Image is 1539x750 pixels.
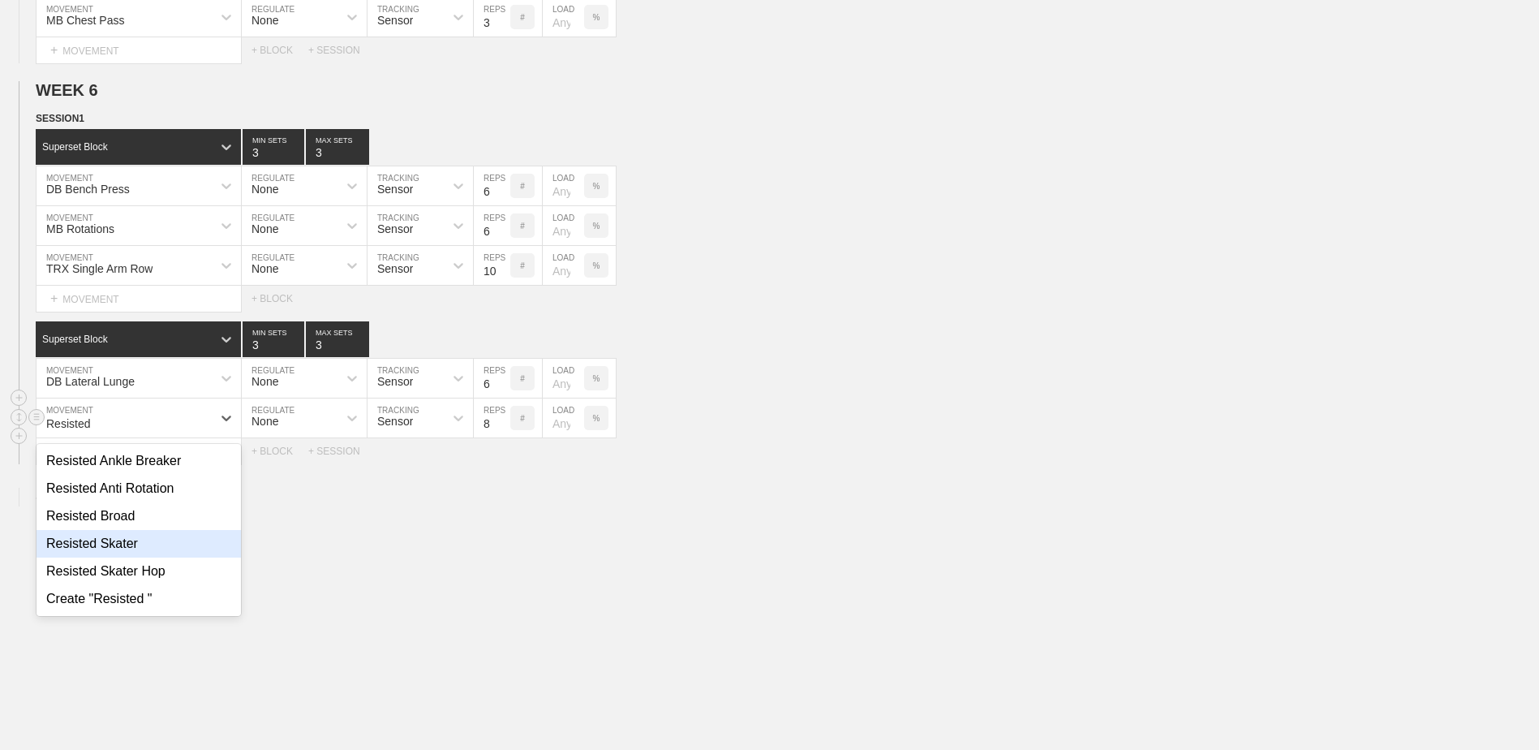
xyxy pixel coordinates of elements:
div: MB Chest Pass [46,14,124,27]
div: None [251,375,278,388]
div: Resisted Ankle Breaker [37,447,241,475]
div: None [251,183,278,196]
div: Sensor [377,415,413,428]
div: Sensor [377,14,413,27]
div: + SESSION [308,446,373,457]
div: TRX Single Arm Row [46,262,153,275]
p: # [520,13,525,22]
div: Resisted Skater Hop [37,558,241,585]
span: SESSION 1 [36,113,84,124]
div: MOVEMENT [36,37,242,64]
div: Create "Resisted " [37,585,241,613]
div: DB Bench Press [46,183,130,196]
input: Any [543,166,584,205]
p: # [520,222,525,231]
div: + BLOCK [251,293,308,304]
p: % [593,414,600,423]
div: Superset Block [42,141,108,153]
input: Any [543,399,584,437]
div: None [251,222,278,235]
p: # [520,374,525,383]
div: + BLOCK [251,45,308,56]
div: Sensor [377,183,413,196]
span: + [50,43,58,57]
span: WEEK 6 [36,81,98,99]
div: Sensor [377,222,413,235]
p: % [593,261,600,270]
div: Superset Block [42,334,108,345]
input: None [306,321,369,357]
p: % [593,222,600,231]
span: + [50,291,58,305]
div: + BLOCK [251,446,308,457]
div: Resisted Broad [37,502,241,530]
input: Any [543,206,584,245]
input: None [306,129,369,165]
div: MOVEMENT [36,286,242,312]
iframe: Chat Widget [1458,672,1539,750]
p: % [593,374,600,383]
div: None [251,262,278,275]
p: % [593,13,600,22]
p: % [593,182,600,191]
div: None [251,415,278,428]
div: DB Lateral Lunge [46,375,135,388]
input: Any [543,359,584,398]
div: Sensor [377,262,413,275]
div: + SESSION [308,45,373,56]
span: + [36,491,43,505]
p: # [520,414,525,423]
div: MB Rotations [46,222,114,235]
p: # [520,261,525,270]
div: WEEK 7 [36,488,112,506]
p: # [520,182,525,191]
div: Sensor [377,375,413,388]
div: Resisted Skater [37,530,241,558]
input: Any [543,246,584,285]
div: None [251,14,278,27]
div: Resisted Anti Rotation [37,475,241,502]
div: MOVEMENT [36,438,242,465]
